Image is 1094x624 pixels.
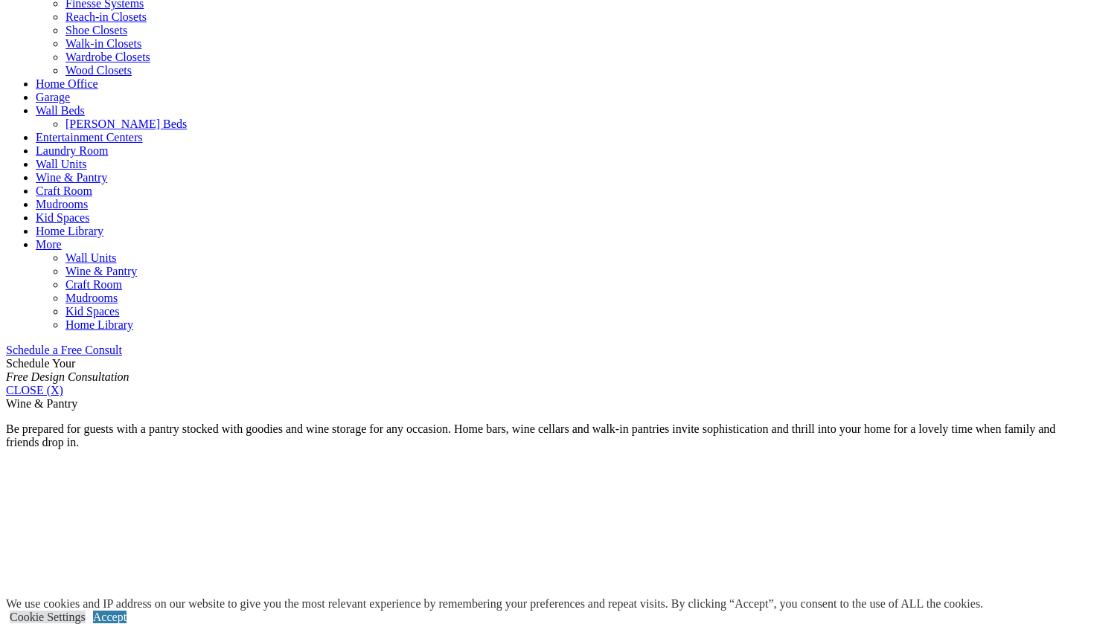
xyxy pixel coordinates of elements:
div: We use cookies and IP address on our website to give you the most relevant experience by remember... [6,597,983,611]
a: Home Library [36,225,103,237]
a: Craft Room [36,184,92,197]
a: CLOSE (X) [6,384,63,396]
a: Mudrooms [65,292,118,304]
a: Schedule a Free Consult (opens a dropdown menu) [6,344,122,356]
em: Free Design Consultation [6,370,129,383]
p: Be prepared for guests with a pantry stocked with goodies and wine storage for any occasion. Home... [6,422,1088,449]
a: More menu text will display only on big screen [36,238,62,251]
a: Kid Spaces [36,211,89,224]
a: Walk-in Closets [65,37,141,50]
a: Wine & Pantry [36,171,107,184]
a: Wall Units [65,251,116,264]
a: Kid Spaces [65,305,119,318]
a: Cookie Settings [10,611,86,623]
a: Wardrobe Closets [65,51,150,63]
a: [PERSON_NAME] Beds [65,118,187,130]
span: Wine & Pantry [6,397,77,410]
a: Home Office [36,77,98,90]
a: Wall Units [36,158,86,170]
a: Reach-in Closets [65,10,147,23]
a: Laundry Room [36,144,108,157]
a: Mudrooms [36,198,88,210]
a: Accept [93,611,127,623]
a: Shoe Closets [65,24,127,36]
a: Home Library [65,318,133,331]
a: Garage [36,91,70,103]
a: Wine & Pantry [65,265,137,277]
a: Entertainment Centers [36,131,143,144]
a: Wood Closets [65,64,132,77]
a: Craft Room [65,278,122,291]
a: Wall Beds [36,104,85,117]
span: Schedule Your [6,357,129,383]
